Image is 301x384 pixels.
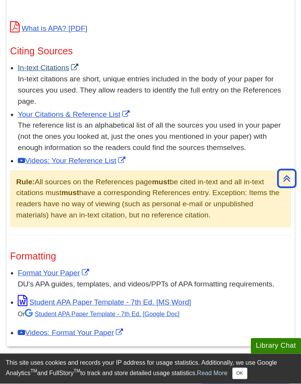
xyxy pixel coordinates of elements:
[18,111,132,119] a: Link opens in new window
[10,171,291,227] div: All sources on the References page be cited in-text and all in-text citations must have a corresp...
[61,189,79,197] strong: must
[18,120,291,153] div: The reference list is an alphabetical list of all the sources you used in your paper (not the one...
[251,338,301,354] button: Library Chat
[197,370,227,376] a: Read More
[152,178,170,186] strong: must
[18,298,191,307] a: Link opens in new window
[74,369,80,374] sup: TM
[18,279,291,290] div: DU's APA guides, templates, and videos/PPTs of APA formatting requirements.
[10,251,291,262] h3: Formatting
[18,64,80,72] a: Link opens in new window
[18,269,91,277] a: Link opens in new window
[232,368,247,379] button: Close
[18,311,179,318] small: Or
[6,359,295,379] div: This site uses cookies and records your IP address for usage statistics. Additionally, we use Goo...
[18,74,291,107] div: In-text citations are short, unique entries included in the body of your paper for sources you us...
[274,173,299,184] a: Back to Top
[16,178,35,186] strong: Rule:
[10,46,291,57] h3: Citing Sources
[30,369,37,374] sup: TM
[18,157,127,165] a: Link opens in new window
[18,329,125,337] a: Link opens in new window
[10,25,87,33] a: What is APA?
[25,311,179,318] a: Student APA Paper Template - 7th Ed. [Google Doc]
